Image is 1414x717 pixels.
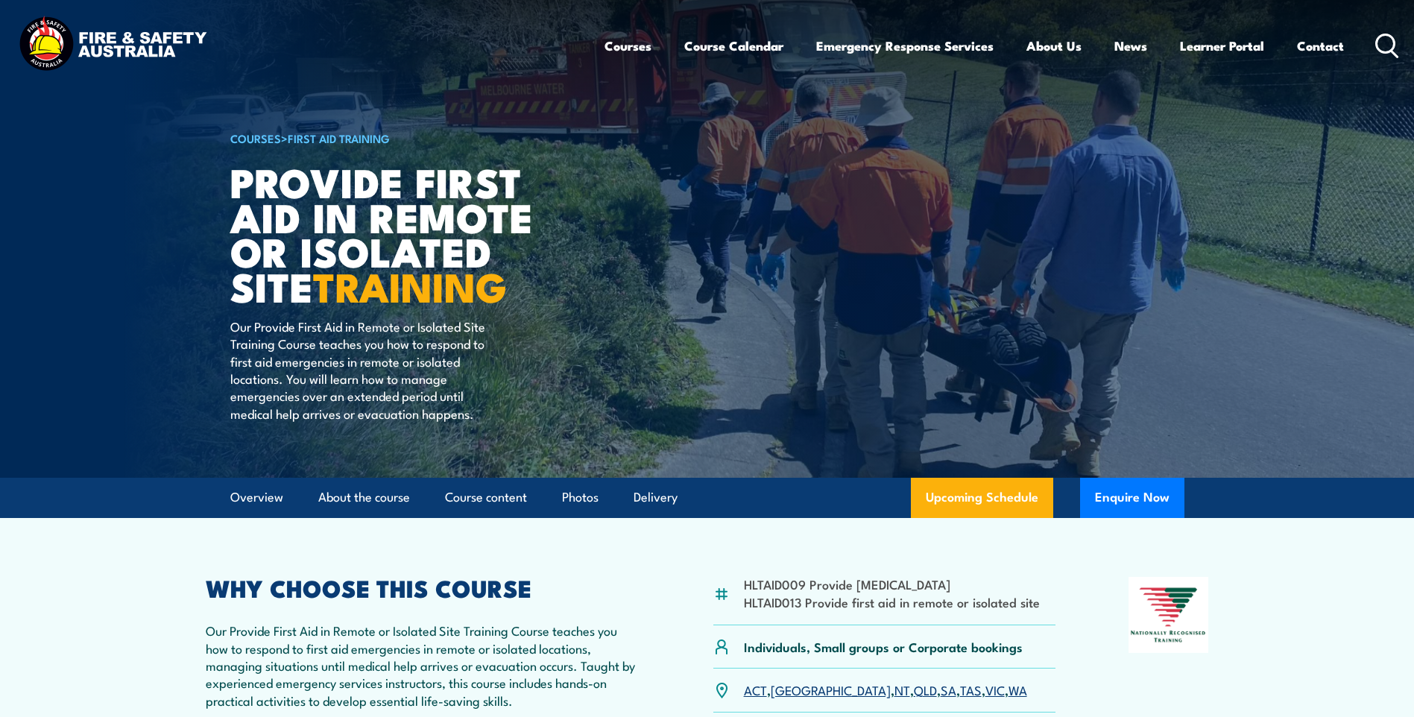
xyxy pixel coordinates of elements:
[914,680,937,698] a: QLD
[445,478,527,517] a: Course content
[744,575,1040,593] li: HLTAID009 Provide [MEDICAL_DATA]
[894,680,910,698] a: NT
[1114,26,1147,66] a: News
[684,26,783,66] a: Course Calendar
[1026,26,1082,66] a: About Us
[941,680,956,698] a: SA
[206,577,641,598] h2: WHY CHOOSE THIS COURSE
[634,478,678,517] a: Delivery
[960,680,982,698] a: TAS
[562,478,599,517] a: Photos
[288,130,390,146] a: First Aid Training
[206,622,641,709] p: Our Provide First Aid in Remote or Isolated Site Training Course teaches you how to respond to fi...
[1297,26,1344,66] a: Contact
[771,680,891,698] a: [GEOGRAPHIC_DATA]
[1080,478,1184,518] button: Enquire Now
[744,680,767,698] a: ACT
[605,26,651,66] a: Courses
[230,164,599,303] h1: Provide First Aid in Remote or Isolated Site
[1180,26,1264,66] a: Learner Portal
[230,478,283,517] a: Overview
[911,478,1053,518] a: Upcoming Schedule
[816,26,994,66] a: Emergency Response Services
[744,638,1023,655] p: Individuals, Small groups or Corporate bookings
[1129,577,1209,653] img: Nationally Recognised Training logo.
[318,478,410,517] a: About the course
[744,681,1027,698] p: , , , , , , ,
[230,129,599,147] h6: >
[230,318,502,422] p: Our Provide First Aid in Remote or Isolated Site Training Course teaches you how to respond to fi...
[985,680,1005,698] a: VIC
[1009,680,1027,698] a: WA
[230,130,281,146] a: COURSES
[313,254,507,316] strong: TRAINING
[744,593,1040,610] li: HLTAID013 Provide first aid in remote or isolated site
